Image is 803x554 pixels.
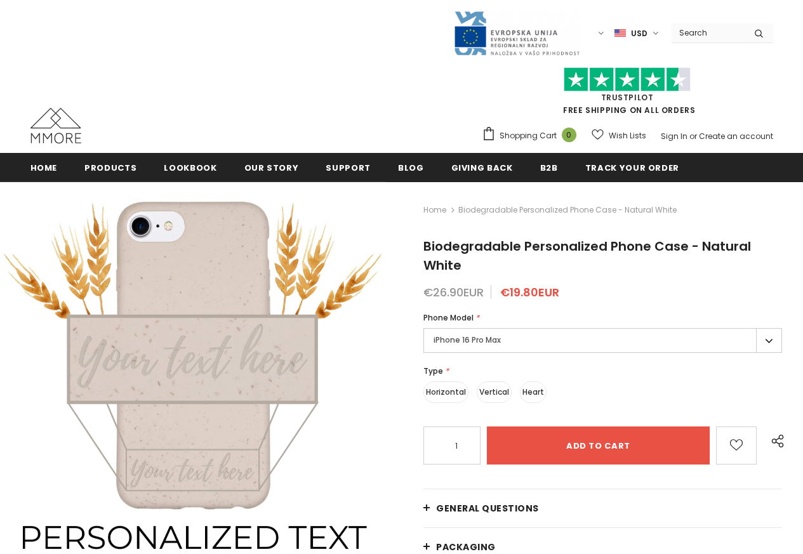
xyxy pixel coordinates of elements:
a: Javni Razpis [453,27,580,38]
a: Lookbook [164,153,216,181]
label: Heart [520,381,547,403]
span: Phone Model [423,312,474,323]
span: Biodegradable Personalized Phone Case - Natural White [458,202,677,218]
span: Giving back [451,162,513,174]
span: PACKAGING [436,541,496,553]
a: B2B [540,153,558,181]
label: Horizontal [423,381,468,403]
span: Products [84,162,136,174]
span: USD [631,27,647,40]
a: Wish Lists [592,124,646,147]
span: €19.80EUR [500,284,559,300]
span: Wish Lists [609,129,646,142]
img: Javni Razpis [453,10,580,56]
span: Track your order [585,162,679,174]
img: USD [614,28,626,39]
span: Lookbook [164,162,216,174]
span: Shopping Cart [500,129,557,142]
label: iPhone 16 Pro Max [423,328,782,353]
a: Shopping Cart 0 [482,126,583,145]
span: Type [423,366,443,376]
img: Trust Pilot Stars [564,67,691,92]
span: B2B [540,162,558,174]
input: Search Site [672,23,745,42]
a: Sign In [661,131,687,142]
a: General Questions [423,489,782,527]
label: Vertical [477,381,512,403]
a: support [326,153,371,181]
a: Home [423,202,446,218]
span: Blog [398,162,424,174]
span: or [689,131,697,142]
span: General Questions [436,502,539,515]
a: Products [84,153,136,181]
a: Blog [398,153,424,181]
a: Giving back [451,153,513,181]
a: Trustpilot [601,92,654,103]
span: Biodegradable Personalized Phone Case - Natural White [423,237,751,274]
a: Track your order [585,153,679,181]
span: €26.90EUR [423,284,484,300]
span: 0 [562,128,576,142]
a: Our Story [244,153,299,181]
input: Add to cart [487,426,710,465]
a: Create an account [699,131,773,142]
img: MMORE Cases [30,108,81,143]
span: support [326,162,371,174]
a: Home [30,153,58,181]
span: Home [30,162,58,174]
span: FREE SHIPPING ON ALL ORDERS [482,73,773,115]
span: Our Story [244,162,299,174]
